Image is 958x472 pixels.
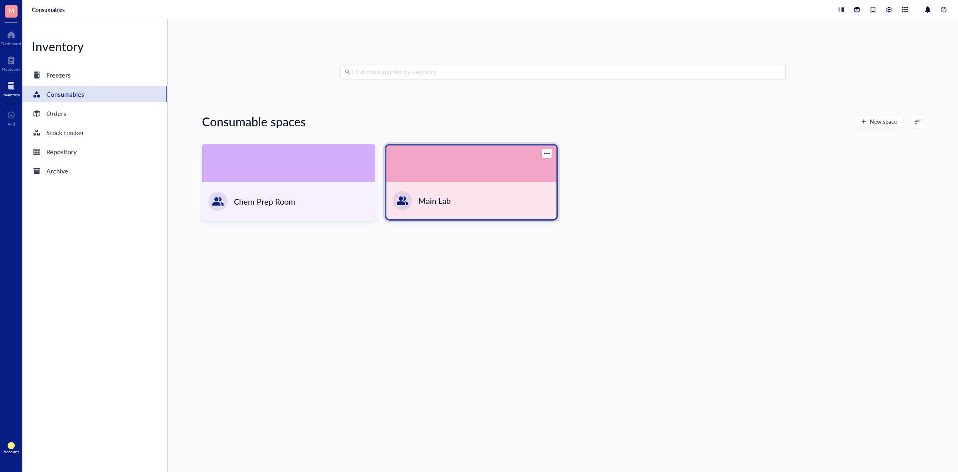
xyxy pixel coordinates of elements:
[418,195,451,206] div: Main Lab
[46,70,71,81] div: Freezers
[46,127,84,138] div: Stock tracker
[46,89,84,100] div: Consumables
[32,6,66,13] a: Consumables
[22,67,167,83] a: Freezers
[2,67,20,72] div: Notebook
[1,28,21,46] a: Dashboard
[22,38,167,54] div: Inventory
[4,449,19,454] div: Account
[46,146,77,157] div: Repository
[854,115,904,128] button: New space
[9,444,14,447] span: EN
[234,196,295,207] div: Chem Prep Room
[8,5,14,15] span: M
[8,121,15,126] div: Add
[22,144,167,160] a: Repository
[22,163,167,179] a: Archive
[2,80,20,97] a: Inventory
[46,108,66,119] div: Orders
[870,118,897,125] span: New space
[202,114,306,129] div: Consumable spaces
[22,125,167,141] a: Stock tracker
[22,86,167,102] a: Consumables
[1,41,21,46] div: Dashboard
[46,165,68,177] div: Archive
[22,106,167,121] a: Orders
[2,92,20,97] div: Inventory
[2,54,20,72] a: Notebook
